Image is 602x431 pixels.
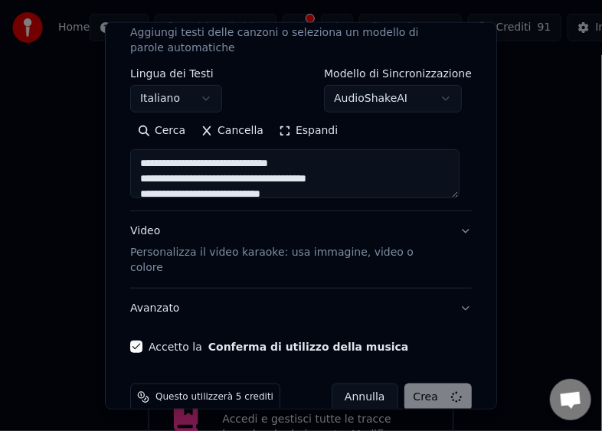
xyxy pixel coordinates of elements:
[130,119,193,143] button: Cerca
[193,119,271,143] button: Cancella
[130,245,447,276] p: Personalizza il video karaoke: usa immagine, video o colore
[149,341,408,352] label: Accetto la
[155,391,273,403] span: Questo utilizzerà 5 crediti
[324,68,472,79] label: Modello di Sincronizzazione
[130,68,472,211] div: TestiAggiungi testi delle canzoni o seleziona un modello di parole automatiche
[271,119,345,143] button: Espandi
[130,68,222,79] label: Lingua dei Testi
[130,224,447,276] div: Video
[208,341,409,352] button: Accetto la
[332,384,398,411] button: Annulla
[130,211,472,288] button: VideoPersonalizza il video karaoke: usa immagine, video o colore
[130,25,447,56] p: Aggiungi testi delle canzoni o seleziona un modello di parole automatiche
[130,289,472,328] button: Avanzato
